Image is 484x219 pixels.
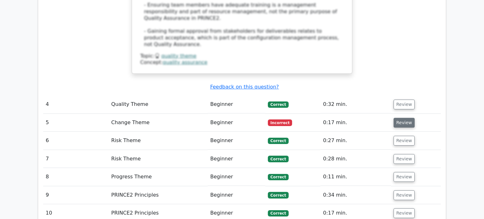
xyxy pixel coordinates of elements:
td: Beginner [208,95,265,113]
td: 9 [43,186,109,204]
span: Correct [268,210,288,216]
td: Change Theme [109,114,208,132]
button: Review [394,118,415,128]
button: Review [394,190,415,200]
td: Beginner [208,186,265,204]
td: 0:27 min. [320,132,391,150]
td: PRINCE2 Principles [109,186,208,204]
td: Beginner [208,114,265,132]
button: Review [394,154,415,164]
td: 0:32 min. [320,95,391,113]
td: Risk Theme [109,132,208,150]
span: Correct [268,192,288,198]
a: quality theme [161,53,197,59]
span: Correct [268,156,288,162]
td: Beginner [208,150,265,168]
td: 0:11 min. [320,168,391,186]
td: Beginner [208,168,265,186]
td: Quality Theme [109,95,208,113]
td: Risk Theme [109,150,208,168]
td: 7 [43,150,109,168]
button: Review [394,172,415,182]
td: 6 [43,132,109,150]
a: quality assurance [163,59,208,65]
td: 0:34 min. [320,186,391,204]
td: 4 [43,95,109,113]
td: Beginner [208,132,265,150]
div: Topic: [140,53,344,60]
button: Review [394,136,415,146]
span: Correct [268,138,288,144]
span: Incorrect [268,119,292,126]
td: Progress Theme [109,168,208,186]
td: 0:17 min. [320,114,391,132]
span: Correct [268,174,288,180]
a: Feedback on this question? [210,84,279,90]
td: 5 [43,114,109,132]
span: Correct [268,101,288,108]
td: 0:28 min. [320,150,391,168]
td: 8 [43,168,109,186]
button: Review [394,208,415,218]
button: Review [394,100,415,109]
div: Concept: [140,59,344,66]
